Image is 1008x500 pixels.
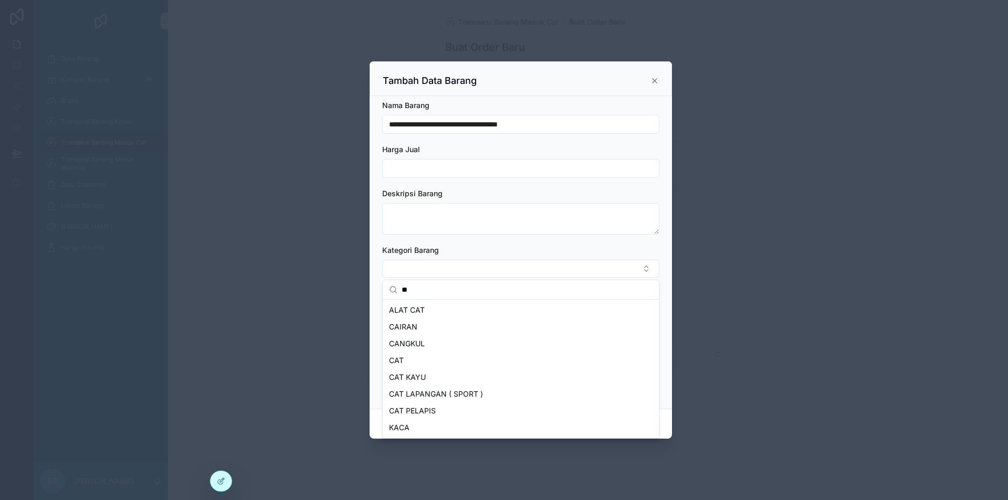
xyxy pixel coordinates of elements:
span: Kategori Barang [382,246,439,254]
span: ALAT CAT [389,305,425,315]
span: Deskripsi Barang [382,189,443,198]
span: CAT KAYU [389,372,426,382]
span: CANGKUL [389,338,425,349]
button: Select Button [382,260,659,278]
span: Nama Barang [382,101,429,110]
h3: Tambah Data Barang [383,75,477,87]
span: CAIRAN [389,322,417,332]
span: KACA [389,422,409,433]
span: CAT LAPANGAN ( SPORT ) [389,389,483,399]
span: CAT PELAPIS [389,406,436,416]
span: Harga Jual [382,145,420,154]
div: Suggestions [383,300,659,438]
span: CAT [389,355,404,366]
